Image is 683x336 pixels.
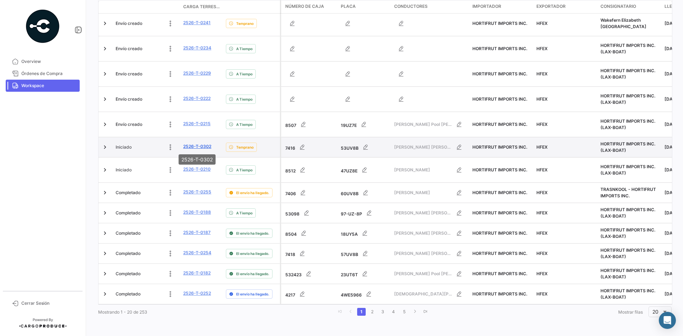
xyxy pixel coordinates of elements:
[399,306,409,318] li: page 5
[116,96,142,102] span: Envío creado
[183,4,220,10] span: Carga Terrestre #
[183,121,211,127] a: 2526-T-0215
[389,308,398,316] a: 4
[536,144,547,150] span: HFEX
[98,309,147,315] span: Mostrando 1 - 20 de 253
[21,300,77,306] span: Cerrar Sesión
[21,70,77,77] span: Órdenes de Compra
[536,122,547,127] span: HFEX
[472,71,527,76] span: HORTIFRUT IMPORTS INC.
[223,4,280,10] datatable-header-cell: Delay Status
[341,267,388,281] div: 23UT6T
[101,20,108,27] a: Expand/Collapse Row
[236,144,254,150] span: Temprano
[394,3,428,10] span: Conductores
[341,226,388,240] div: 18UY5A
[116,167,132,173] span: Iniciado
[116,46,142,52] span: Envío creado
[472,291,527,297] span: HORTIFRUT IMPORTS INC.
[600,187,656,198] span: TRASNKOOL - HORTIFRUT IMPORTS INC.
[236,271,269,277] span: El envío ha llegado.
[421,308,430,316] a: go to last page
[377,306,388,318] li: page 3
[536,71,547,76] span: HFEX
[285,163,335,177] div: 8512
[394,144,452,150] span: [PERSON_NAME] [PERSON_NAME]
[600,268,655,279] span: HORTIFRUT IMPORTS INC. (LAX-BOAT)
[598,0,662,13] datatable-header-cell: Consignatario
[472,167,527,172] span: HORTIFRUT IMPORTS INC.
[285,186,335,200] div: 7406
[101,290,108,298] a: Expand/Collapse Row
[472,230,527,236] span: HORTIFRUT IMPORTS INC.
[394,190,452,196] span: [PERSON_NAME]
[534,0,598,13] datatable-header-cell: Exportador
[472,96,527,102] span: HORTIFRUT IMPORTS INC.
[472,122,527,127] span: HORTIFRUT IMPORTS INC.
[6,55,80,68] a: Overview
[236,46,253,52] span: A Tiempo
[236,122,253,127] span: A Tiempo
[116,230,141,236] span: Completado
[183,229,211,236] a: 2526-T-0187
[116,144,132,150] span: Iniciado
[600,164,655,176] span: HORTIFRUT IMPORTS INC. (LAX-BOAT)
[600,17,646,29] span: Wakefern Elizabeth NJ
[341,287,388,301] div: 4WE5966
[536,96,547,102] span: HFEX
[388,306,399,318] li: page 4
[236,230,269,236] span: El envío ha llegado.
[183,189,211,195] a: 2526-T-0255
[236,210,253,216] span: A Tiempo
[21,58,77,65] span: Overview
[183,270,211,276] a: 2526-T-0182
[101,96,108,103] a: Expand/Collapse Row
[472,46,527,51] span: HORTIFRUT IMPORTS INC.
[600,118,655,130] span: HORTIFRUT IMPORTS INC. (LAX-BOAT)
[183,95,211,102] a: 2526-T-0222
[367,306,377,318] li: page 2
[618,309,643,315] span: Mostrar filas
[368,308,376,316] a: 2
[101,45,108,52] a: Expand/Collapse Row
[394,291,452,297] span: [DEMOGRAPHIC_DATA][PERSON_NAME] [PERSON_NAME]
[472,144,527,150] span: HORTIFRUT IMPORTS INC.
[101,144,108,151] a: Expand/Collapse Row
[356,306,367,318] li: page 1
[101,121,108,128] a: Expand/Collapse Row
[116,291,141,297] span: Completado
[183,143,211,150] a: 2526-T-0302
[285,226,335,240] div: 8504
[285,267,335,281] div: 532423
[536,21,547,26] span: HFEX
[116,121,142,128] span: Envío creado
[346,308,355,316] a: go to previous page
[472,21,527,26] span: HORTIFRUT IMPORTS INC.
[659,312,676,329] div: Abrir Intercom Messenger
[357,308,366,316] a: 1
[101,70,108,78] a: Expand/Collapse Row
[183,209,211,215] a: 2526-T-0188
[338,0,391,13] datatable-header-cell: Placa
[285,287,335,301] div: 4217
[394,250,452,257] span: [PERSON_NAME] [PERSON_NAME]
[336,308,344,316] a: go to first page
[472,3,501,10] span: Importador
[101,189,108,196] a: Expand/Collapse Row
[536,251,547,256] span: HFEX
[101,230,108,237] a: Expand/Collapse Row
[183,70,211,76] a: 2526-T-0229
[113,4,180,10] datatable-header-cell: Estado
[394,271,452,277] span: [PERSON_NAME] Pool [PERSON_NAME]
[285,246,335,261] div: 7418
[600,207,655,219] span: HORTIFRUT IMPORTS INC. (LAX-BOAT)
[391,0,470,13] datatable-header-cell: Conductores
[183,290,211,297] a: 2526-T-0252
[536,210,547,215] span: HFEX
[600,68,655,80] span: HORTIFRUT IMPORTS INC. (LAX-BOAT)
[101,209,108,217] a: Expand/Collapse Row
[101,250,108,257] a: Expand/Collapse Row
[341,3,356,10] span: Placa
[400,308,408,316] a: 5
[6,80,80,92] a: Workspace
